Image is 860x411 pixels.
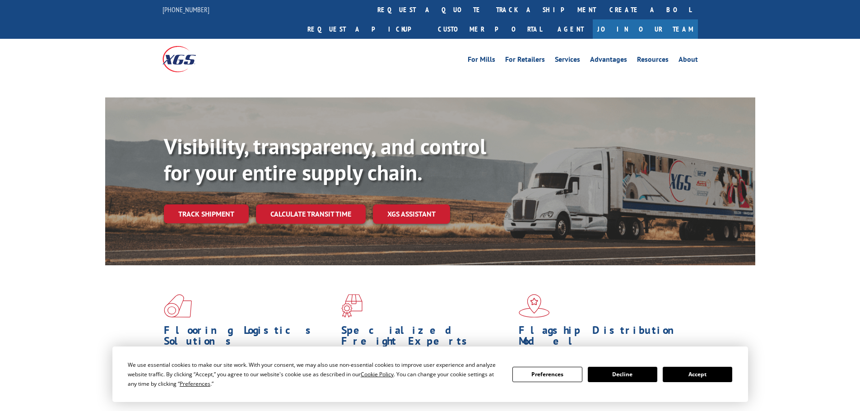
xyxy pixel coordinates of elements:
[637,56,669,66] a: Resources
[301,19,431,39] a: Request a pickup
[588,367,657,382] button: Decline
[112,346,748,402] div: Cookie Consent Prompt
[256,204,366,224] a: Calculate transit time
[555,56,580,66] a: Services
[468,56,495,66] a: For Mills
[593,19,698,39] a: Join Our Team
[431,19,549,39] a: Customer Portal
[164,132,486,186] b: Visibility, transparency, and control for your entire supply chain.
[519,325,689,351] h1: Flagship Distribution Model
[341,325,512,351] h1: Specialized Freight Experts
[341,294,363,318] img: xgs-icon-focused-on-flooring-red
[164,325,335,351] h1: Flooring Logistics Solutions
[679,56,698,66] a: About
[373,204,450,224] a: XGS ASSISTANT
[180,380,210,388] span: Preferences
[505,56,545,66] a: For Retailers
[361,370,394,378] span: Cookie Policy
[549,19,593,39] a: Agent
[128,360,502,388] div: We use essential cookies to make our site work. With your consent, we may also use non-essential ...
[512,367,582,382] button: Preferences
[519,294,550,318] img: xgs-icon-flagship-distribution-model-red
[164,204,249,223] a: Track shipment
[164,294,192,318] img: xgs-icon-total-supply-chain-intelligence-red
[663,367,732,382] button: Accept
[163,5,209,14] a: [PHONE_NUMBER]
[590,56,627,66] a: Advantages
